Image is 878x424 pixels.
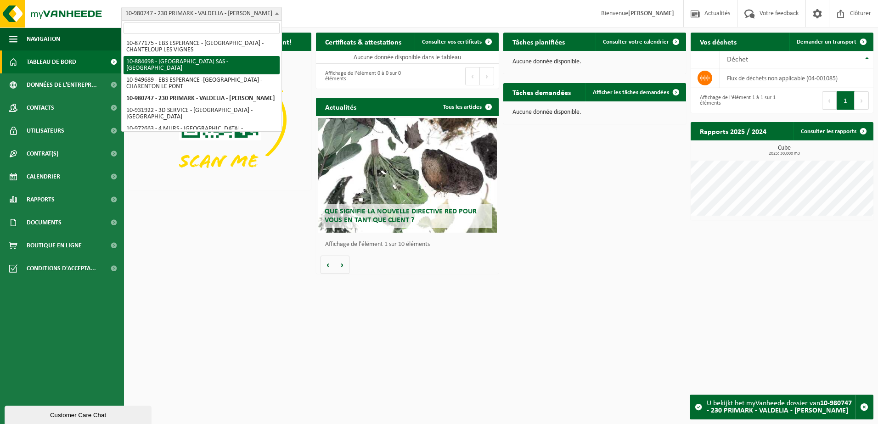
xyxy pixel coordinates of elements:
[124,93,280,105] li: 10-980747 - 230 PRIMARK - VALDELIA - [PERSON_NAME]
[789,33,872,51] a: Demander un transport
[27,119,64,142] span: Utilisateurs
[436,98,498,116] a: Tous les articles
[837,91,855,110] button: 1
[422,39,482,45] span: Consulter vos certificats
[415,33,498,51] a: Consulter vos certificats
[124,105,280,123] li: 10-931922 - 3D SERVICE - [GEOGRAPHIC_DATA] - [GEOGRAPHIC_DATA]
[603,39,669,45] span: Consulter votre calendrier
[27,28,60,50] span: Navigation
[121,7,282,21] span: 10-980747 - 230 PRIMARK - VALDELIA - NOYELLES GODAULT
[27,50,76,73] span: Tableau de bord
[318,118,497,233] a: Que signifie la nouvelle directive RED pour vous en tant que client ?
[325,208,477,224] span: Que signifie la nouvelle directive RED pour vous en tant que client ?
[321,256,335,274] button: Vorige
[465,67,480,85] button: Previous
[593,89,669,95] span: Afficher les tâches demandées
[5,404,153,424] iframe: chat widget
[335,256,349,274] button: Volgende
[691,122,776,140] h2: Rapports 2025 / 2024
[122,7,281,20] span: 10-980747 - 230 PRIMARK - VALDELIA - NOYELLES GODAULT
[695,151,873,156] span: 2025: 30,000 m3
[321,66,403,86] div: Affichage de l'élément 0 à 0 sur 0 éléments
[720,68,873,88] td: flux de déchets non applicable (04-001085)
[27,96,54,119] span: Contacts
[585,83,685,101] a: Afficher les tâches demandées
[794,122,872,140] a: Consulter les rapports
[325,241,494,248] p: Affichage de l'élément 1 sur 10 éléments
[512,109,677,116] p: Aucune donnée disponible.
[27,257,96,280] span: Conditions d'accepta...
[480,67,494,85] button: Next
[628,10,674,17] strong: [PERSON_NAME]
[27,211,62,234] span: Documents
[691,33,746,50] h2: Vos déchets
[124,38,280,56] li: 10-877175 - EBS ESPERANCE - [GEOGRAPHIC_DATA] - CHANTELOUP LES VIGNES
[695,90,777,111] div: Affichage de l'élément 1 à 1 sur 1 éléments
[503,33,574,50] h2: Tâches planifiées
[27,142,58,165] span: Contrat(s)
[27,165,60,188] span: Calendrier
[727,56,748,63] span: Déchet
[512,59,677,65] p: Aucune donnée disponible.
[124,74,280,93] li: 10-949689 - EBS ESPERANCE -[GEOGRAPHIC_DATA] - CHARENTON LE PONT
[27,73,97,96] span: Données de l'entrepr...
[855,91,869,110] button: Next
[707,400,852,414] strong: 10-980747 - 230 PRIMARK - VALDELIA - [PERSON_NAME]
[316,98,366,116] h2: Actualités
[27,188,55,211] span: Rapports
[124,56,280,74] li: 10-884698 - [GEOGRAPHIC_DATA] SAS - [GEOGRAPHIC_DATA]
[707,395,855,419] div: U bekijkt het myVanheede dossier van
[797,39,856,45] span: Demander un transport
[695,145,873,156] h3: Cube
[503,83,580,101] h2: Tâches demandées
[596,33,685,51] a: Consulter votre calendrier
[316,51,499,64] td: Aucune donnée disponible dans le tableau
[316,33,411,50] h2: Certificats & attestations
[822,91,837,110] button: Previous
[124,123,280,141] li: 10-972663 - 4 MURS - [GEOGRAPHIC_DATA] - [GEOGRAPHIC_DATA]
[27,234,82,257] span: Boutique en ligne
